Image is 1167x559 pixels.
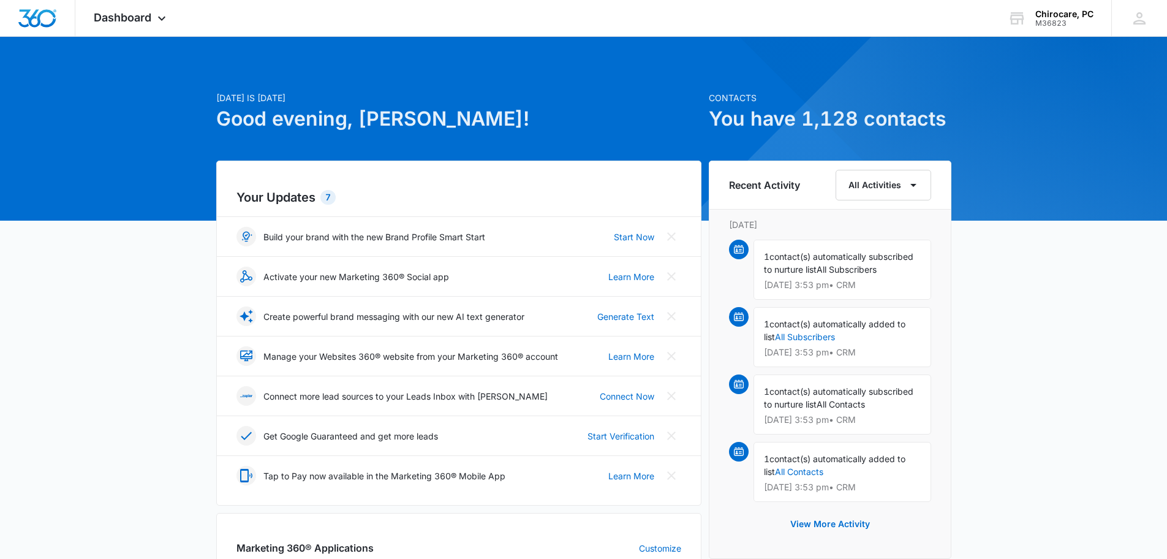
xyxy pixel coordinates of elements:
[662,466,681,485] button: Close
[614,230,654,243] a: Start Now
[263,230,485,243] p: Build your brand with the new Brand Profile Smart Start
[216,104,701,134] h1: Good evening, [PERSON_NAME]!
[662,346,681,366] button: Close
[263,430,438,443] p: Get Google Guaranteed and get more leads
[764,416,921,424] p: [DATE] 3:53 pm • CRM
[709,104,951,134] h1: You have 1,128 contacts
[764,348,921,357] p: [DATE] 3:53 pm • CRM
[662,227,681,246] button: Close
[662,426,681,446] button: Close
[597,310,654,323] a: Generate Text
[778,509,882,539] button: View More Activity
[263,270,449,283] p: Activate your new Marketing 360® Social app
[836,170,931,200] button: All Activities
[662,386,681,406] button: Close
[817,264,877,275] span: All Subscribers
[764,386,769,397] span: 1
[817,399,865,409] span: All Contacts
[94,11,151,24] span: Dashboard
[775,466,823,477] a: All Contacts
[729,218,931,231] p: [DATE]
[709,91,951,104] p: Contacts
[236,541,374,555] h2: Marketing 360® Applications
[764,319,905,342] span: contact(s) automatically added to list
[608,270,654,283] a: Learn More
[263,310,524,323] p: Create powerful brand messaging with our new AI text generator
[320,190,336,205] div: 7
[608,470,654,482] a: Learn More
[764,251,769,262] span: 1
[263,390,548,403] p: Connect more lead sources to your Leads Inbox with [PERSON_NAME]
[1035,9,1093,19] div: account name
[263,470,505,482] p: Tap to Pay now available in the Marketing 360® Mobile App
[764,386,913,409] span: contact(s) automatically subscribed to nurture list
[263,350,558,363] p: Manage your Websites 360® website from your Marketing 360® account
[775,332,835,342] a: All Subscribers
[662,267,681,286] button: Close
[662,306,681,326] button: Close
[608,350,654,363] a: Learn More
[764,454,905,477] span: contact(s) automatically added to list
[764,251,913,275] span: contact(s) automatically subscribed to nurture list
[729,178,800,192] h6: Recent Activity
[764,483,921,492] p: [DATE] 3:53 pm • CRM
[1035,19,1093,28] div: account id
[764,281,921,289] p: [DATE] 3:53 pm • CRM
[764,454,769,464] span: 1
[600,390,654,403] a: Connect Now
[236,188,681,207] h2: Your Updates
[587,430,654,443] a: Start Verification
[764,319,769,329] span: 1
[639,542,681,555] a: Customize
[216,91,701,104] p: [DATE] is [DATE]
